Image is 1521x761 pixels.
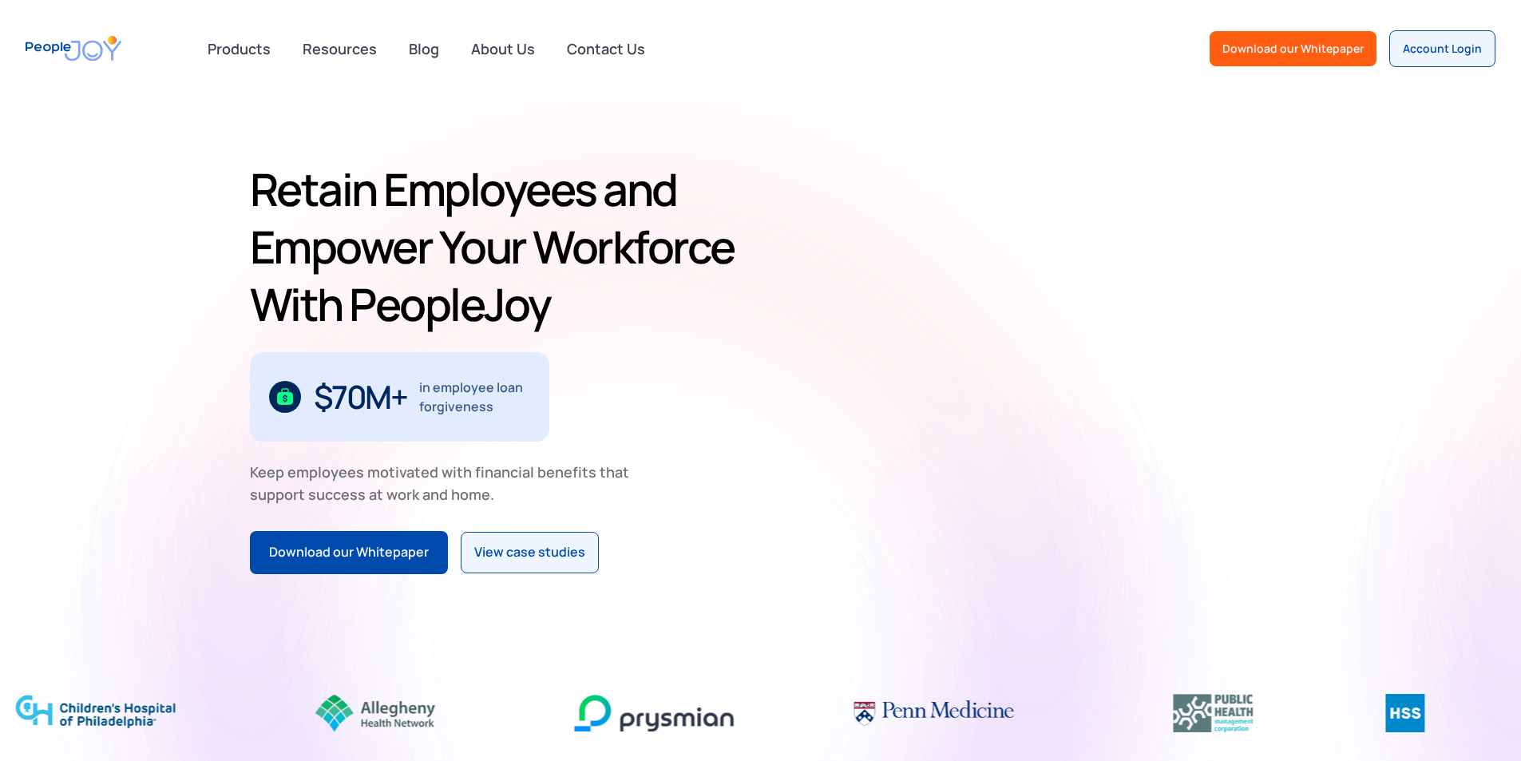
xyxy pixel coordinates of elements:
[250,461,643,505] div: Keep employees motivated with financial benefits that support success at work and home.
[293,31,386,66] a: Resources
[250,531,448,574] a: Download our Whitepaper
[1389,30,1495,67] a: Account Login
[461,31,545,66] a: About Us
[474,542,585,563] div: View case studies
[1403,41,1482,57] div: Account Login
[250,161,755,333] h1: Retain Employees and Empower Your Workforce With PeopleJoy
[198,33,280,65] div: Products
[399,31,449,66] a: Blog
[250,352,549,442] div: 1 / 3
[557,31,655,66] a: Contact Us
[461,532,599,573] a: View case studies
[419,378,530,416] div: in employee loan forgiveness
[1210,31,1376,66] a: Download our Whitepaper
[314,384,407,410] div: $70M+
[1222,41,1364,57] div: Download our Whitepaper
[269,542,429,563] div: Download our Whitepaper
[26,26,121,71] a: home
